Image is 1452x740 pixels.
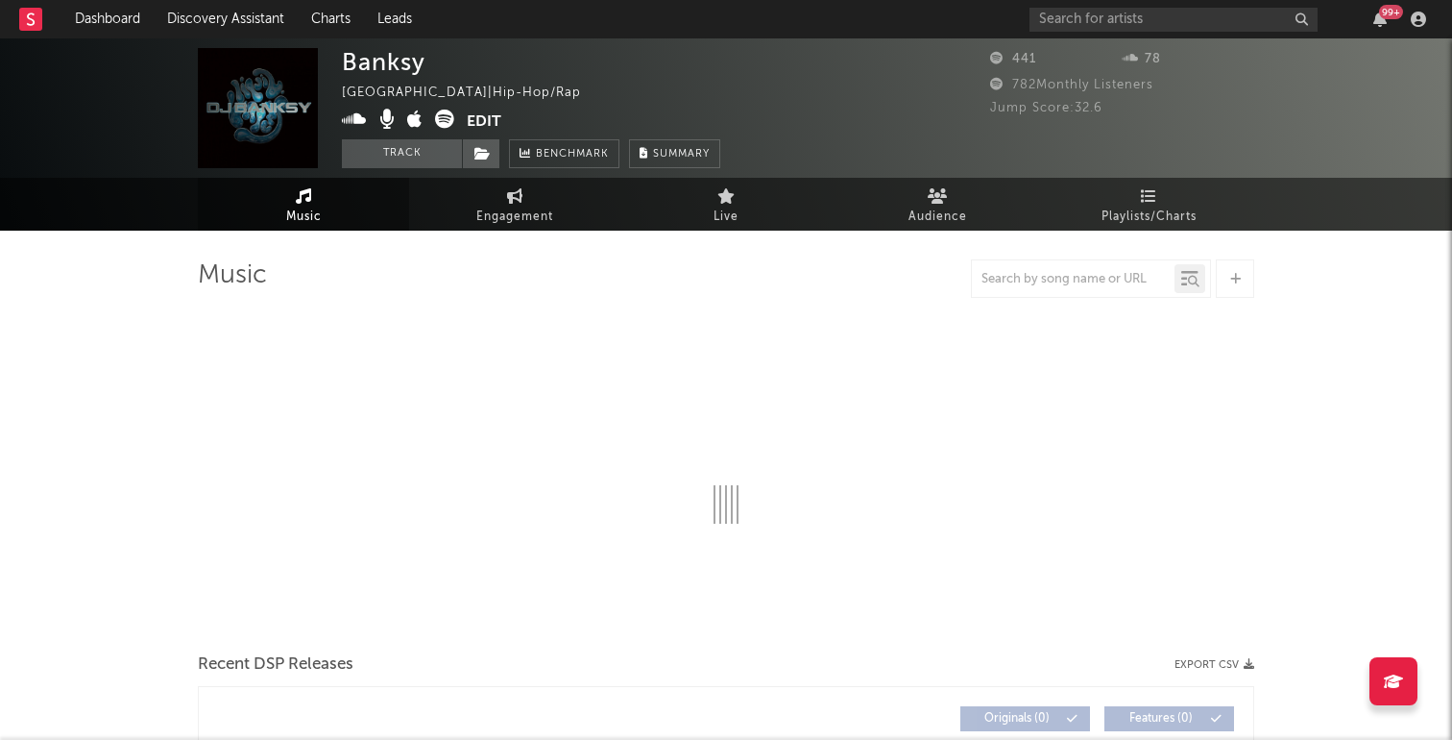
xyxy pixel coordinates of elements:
button: Originals(0) [960,706,1090,731]
a: Audience [832,178,1043,231]
div: [GEOGRAPHIC_DATA] | Hip-Hop/Rap [342,82,603,105]
button: Track [342,139,462,168]
span: 782 Monthly Listeners [990,79,1153,91]
span: 441 [990,53,1036,65]
button: 99+ [1373,12,1387,27]
span: Benchmark [536,143,609,166]
button: Summary [629,139,720,168]
a: Live [620,178,832,231]
a: Benchmark [509,139,619,168]
div: Banksy [342,48,425,76]
span: Originals ( 0 ) [973,713,1061,725]
span: Live [714,206,738,229]
button: Edit [467,110,501,134]
span: Features ( 0 ) [1117,713,1205,725]
a: Engagement [409,178,620,231]
span: 78 [1123,53,1161,65]
span: Summary [653,149,710,160]
span: Music [286,206,322,229]
input: Search by song name or URL [972,272,1174,287]
span: Jump Score: 32.6 [990,102,1102,114]
a: Music [198,178,409,231]
span: Playlists/Charts [1101,206,1197,229]
span: Engagement [476,206,553,229]
input: Search for artists [1029,8,1318,32]
span: Audience [908,206,967,229]
span: Recent DSP Releases [198,654,353,677]
button: Export CSV [1174,659,1254,671]
div: 99 + [1379,5,1403,19]
button: Features(0) [1104,706,1234,731]
a: Playlists/Charts [1043,178,1254,231]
